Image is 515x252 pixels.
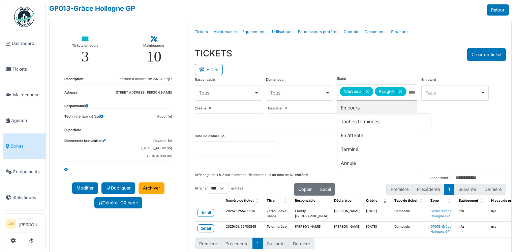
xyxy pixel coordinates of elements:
[12,40,43,47] span: Dashboard
[337,128,417,142] div: En attente
[267,199,275,202] span: Titre
[3,133,46,159] a: Zones
[366,199,377,202] span: Créé le
[12,194,43,201] span: Statistiques
[6,216,43,232] a: AB Manager[PERSON_NAME]
[467,48,506,61] button: Créer un ticket
[408,87,415,97] input: Tous
[331,206,363,222] td: [PERSON_NAME]
[459,199,478,202] span: Équipement
[316,183,335,196] button: Excel
[94,197,142,208] a: Générer QR code
[341,24,362,40] a: Contrats
[192,24,211,40] a: Tickets
[141,154,172,159] dd: BE 0434.888.018
[394,199,418,202] span: Type de ticket
[337,115,417,128] div: Tâches terminées
[3,184,46,210] a: Statistiques
[264,222,292,237] td: Totem grâce
[284,196,288,206] span: Titre: Activate to sort
[19,216,43,231] li: [PERSON_NAME]
[195,183,243,194] label: Afficher entrées
[392,206,428,222] td: Demande
[157,114,172,119] dd: Aucun(e)
[64,138,106,161] dt: Données de facturation
[64,114,103,122] dt: Technicien par défaut
[223,206,264,222] td: 2025/10/55/00914
[3,159,46,184] a: Équipements
[146,49,161,64] div: 10
[363,222,392,237] td: [DATE]
[392,222,428,237] td: Demande
[295,199,315,202] span: Responsable
[3,108,46,133] a: Agenda
[456,222,488,237] td: n/a
[340,87,373,96] div: Nouveau
[252,238,263,249] button: 1
[448,196,452,206] span: Zone: Activate to sort
[429,176,450,181] label: Rechercher :
[268,106,282,111] label: Deadline
[81,49,89,64] div: 3
[64,90,78,98] dt: Adresse
[3,31,46,56] a: Dashboard
[334,199,353,202] span: Déclaré par
[292,206,331,222] td: Facility [GEOGRAPHIC_DATA]
[3,82,46,108] a: Maintenance
[444,184,454,195] button: 1
[320,187,331,192] span: Excel
[430,209,452,218] a: GP013-Grâce Hollogne GP
[195,64,223,75] button: Filtrer
[199,89,254,96] div: Tous
[480,196,484,206] span: Équipement: Activate to sort
[11,143,43,149] span: Zones
[195,77,215,82] label: Responsable
[195,48,232,58] h3: TICKETS
[13,169,43,175] span: Équipements
[195,134,219,139] label: Date de clôture
[72,42,98,49] div: Tickets en cours
[420,196,424,206] span: Type de ticket: Activate to sort
[198,209,214,217] a: detail
[384,196,388,206] span: Créé le: Activate to remove sorting
[421,77,436,82] label: En retard
[337,76,346,81] label: Statut
[6,219,16,229] li: AB
[396,89,404,94] button: Remove item: 'assigned'
[331,222,363,237] td: [PERSON_NAME]
[101,182,135,194] a: Dupliquer
[425,89,480,96] div: Tous
[19,216,43,221] div: Manager
[143,42,164,49] div: Maintenance
[388,24,411,40] a: Structure
[139,182,164,194] a: Archiver
[64,77,83,84] dt: Description
[115,90,172,95] dd: [STREET_ADDRESS][PERSON_NAME]
[49,4,135,12] a: GP013-Grâce Hollogne GP
[223,222,264,237] td: 2025/09/55/00845
[375,87,406,96] div: Assigné
[362,24,388,40] a: Documents
[337,156,417,170] div: Annulé
[430,225,452,233] a: GP013-Grâce Hollogne GP
[141,146,172,151] dd: [STREET_ADDRESS]
[269,24,295,40] a: Utilisateurs
[270,89,325,96] div: Tous
[120,77,172,82] dd: horaire d'ouverture: 24/24 - 7j/7
[386,184,506,195] nav: pagination
[195,173,308,183] div: Affichage de 1 à 2 sur 2 entrées (filtrées depuis un total de 57 entrées)
[256,196,260,206] span: Numéro de ticket: Activate to sort
[72,182,98,194] a: Modifier
[195,238,314,249] nav: pagination
[201,225,211,231] div: detail
[294,183,316,196] button: Copier
[487,4,509,16] a: Retour
[195,106,206,111] label: Créé le
[456,206,488,222] td: n/a
[67,31,104,70] a: Tickets en cours 3
[11,117,43,124] span: Agenda
[14,7,34,27] img: Badge_color-CXgf-gQk.svg
[3,56,46,82] a: Tickets
[211,24,240,40] a: Maintenance
[64,104,88,109] dt: Responsable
